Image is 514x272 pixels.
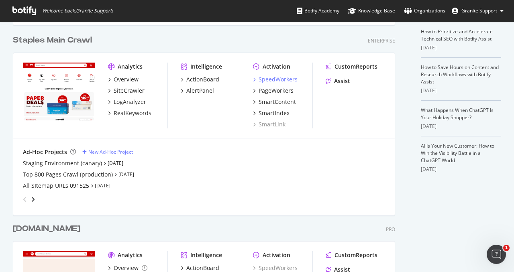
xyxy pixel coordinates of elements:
button: Granite Support [445,4,510,17]
a: SiteCrawler [108,87,145,95]
div: AlertPanel [186,87,214,95]
div: CustomReports [335,251,377,259]
a: [DATE] [108,160,123,166]
a: Staging Environment (canary) [23,159,102,167]
a: SmartContent [253,98,296,106]
a: New Ad-Hoc Project [82,148,133,155]
a: CustomReports [326,63,377,71]
span: Welcome back, Granite Support ! [42,8,113,14]
span: Granite Support [461,7,497,14]
div: Ad-Hoc Projects [23,148,67,156]
div: SmartIndex [259,109,290,117]
div: New Ad-Hoc Project [88,148,133,155]
div: ActionBoard [186,75,219,83]
a: PageWorkers [253,87,294,95]
div: Knowledge Base [348,7,395,15]
div: Overview [114,75,139,83]
div: CustomReports [335,63,377,71]
a: RealKeywords [108,109,151,117]
a: LogAnalyzer [108,98,146,106]
div: PageWorkers [259,87,294,95]
div: Pro [386,226,395,233]
a: AI Is Your New Customer: How to Win the Visibility Battle in a ChatGPT World [421,142,494,164]
div: Activation [263,251,290,259]
div: Botify Academy [297,7,339,15]
iframe: Intercom live chat [487,245,506,264]
span: 1 [503,245,510,251]
div: Overview [114,264,139,272]
div: SiteCrawler [114,87,145,95]
a: Staples Main Crawl [13,35,95,46]
div: ActionBoard [186,264,219,272]
a: SpeedWorkers [253,75,298,83]
div: Analytics [118,63,143,71]
div: SpeedWorkers [259,75,298,83]
div: [DATE] [421,87,501,94]
div: Intelligence [190,63,222,71]
div: RealKeywords [114,109,151,117]
div: [DOMAIN_NAME] [13,223,80,235]
div: angle-left [20,193,30,206]
div: [DATE] [421,44,501,51]
div: Staples Main Crawl [13,35,92,46]
a: Overview [108,264,147,272]
a: What Happens When ChatGPT Is Your Holiday Shopper? [421,107,494,121]
div: Activation [263,63,290,71]
a: ActionBoard [181,264,219,272]
div: angle-right [30,195,36,203]
a: AlertPanel [181,87,214,95]
a: SmartIndex [253,109,290,117]
a: Top 800 Pages Crawl (production) [23,171,113,179]
a: CustomReports [326,251,377,259]
div: Assist [334,77,350,85]
div: Organizations [404,7,445,15]
div: Intelligence [190,251,222,259]
div: Analytics [118,251,143,259]
a: How to Save Hours on Content and Research Workflows with Botify Assist [421,64,499,85]
a: [DATE] [118,171,134,178]
div: LogAnalyzer [114,98,146,106]
a: How to Prioritize and Accelerate Technical SEO with Botify Assist [421,28,493,42]
a: ActionBoard [181,75,219,83]
a: Overview [108,75,139,83]
a: SmartLink [253,120,286,128]
a: [DOMAIN_NAME] [13,223,84,235]
a: Assist [326,77,350,85]
div: Enterprise [368,37,395,44]
a: [DATE] [95,182,110,189]
div: [DATE] [421,166,501,173]
div: SmartContent [259,98,296,106]
a: All SItemap URLs 091525 [23,182,89,190]
a: SpeedWorkers [253,264,298,272]
div: [DATE] [421,123,501,130]
img: staples.com [23,63,95,120]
